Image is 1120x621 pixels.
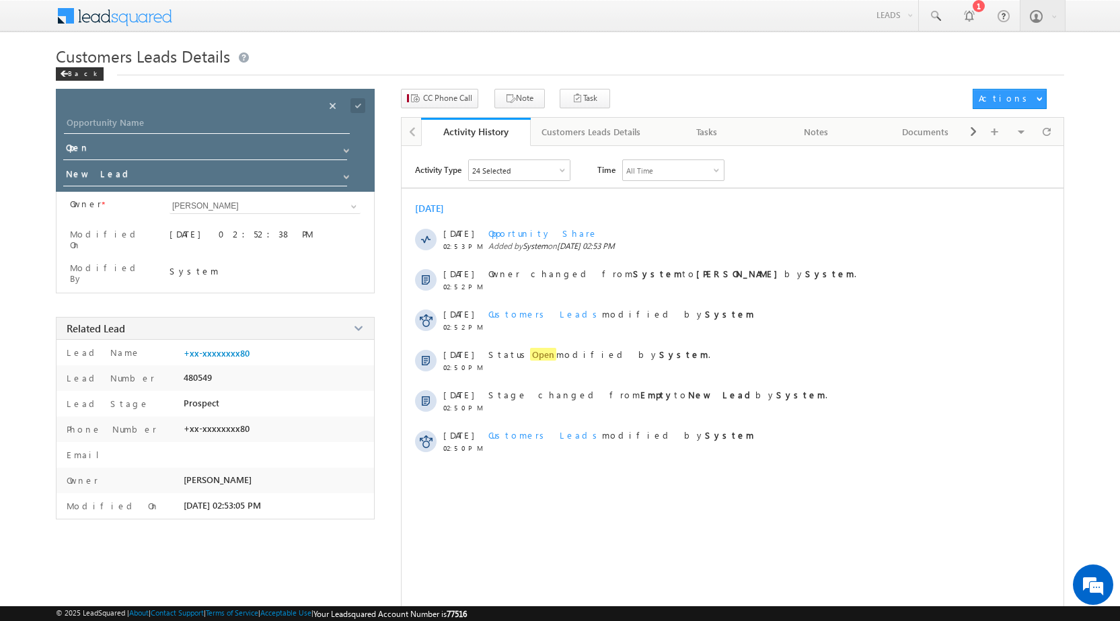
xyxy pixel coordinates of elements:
label: Modified On [70,229,153,250]
span: 02:52 PM [443,323,484,331]
strong: Empty [640,389,674,400]
div: Notes [773,124,860,140]
span: [DATE] 02:53:05 PM [184,500,261,511]
a: About [129,608,149,617]
div: Owner Changed,Status Changed,Stage Changed,Source Changed,Notes & 19 more.. [469,160,570,180]
strong: System [705,429,754,441]
span: Stage changed from to by . [488,389,827,400]
span: Opportunity Share [488,227,598,239]
input: Status [63,139,347,160]
span: [DATE] [443,429,474,441]
a: Notes [762,118,872,146]
a: Tasks [652,118,762,146]
span: 480549 [184,372,212,383]
strong: System [659,349,708,360]
label: Email [63,449,110,460]
div: Documents [882,124,969,140]
a: Activity History [421,118,531,146]
span: [DATE] [443,349,474,360]
span: modified by [488,308,754,320]
input: Stage [63,166,347,186]
span: Status modified by . [488,348,710,361]
button: Note [494,89,545,108]
span: Related Lead [67,322,125,335]
strong: System [805,268,854,279]
div: System [170,265,361,277]
span: Activity Type [415,159,461,180]
label: Phone Number [63,423,157,435]
input: Type to Search [170,198,361,214]
div: [DATE] [415,202,459,215]
label: Lead Name [63,346,141,358]
span: [DATE] [443,308,474,320]
label: Lead Stage [63,398,149,409]
span: modified by [488,429,754,441]
span: 02:50 PM [443,444,484,452]
span: Open [530,348,556,361]
span: [DATE] [443,227,474,239]
span: Owner changed from to by . [488,268,856,279]
button: Actions [973,89,1047,109]
span: [DATE] [443,389,474,400]
strong: New Lead [688,389,755,400]
span: 02:53 PM [443,242,484,250]
label: Modified By [70,262,153,284]
span: [DATE] [443,268,474,279]
span: [PERSON_NAME] [184,474,252,485]
a: Contact Support [151,608,204,617]
div: Back [56,67,104,81]
a: Documents [871,118,981,146]
div: 24 Selected [472,166,511,175]
span: © 2025 LeadSquared | | | | | [56,608,467,619]
span: 77516 [447,609,467,619]
label: Owner [70,198,102,209]
a: Show All Items [336,141,353,154]
a: Show All Items [344,200,361,213]
div: Tasks [663,124,750,140]
span: Time [597,159,615,180]
span: Customers Leads [488,429,602,441]
a: Terms of Service [206,608,258,617]
span: 02:52 PM [443,283,484,291]
span: 02:50 PM [443,404,484,412]
span: 02:50 PM [443,363,484,371]
label: Modified On [63,500,159,511]
button: CC Phone Call [401,89,478,108]
span: +xx-xxxxxxxx80 [184,423,250,434]
span: Added by on [488,241,1007,251]
a: Show All Items [336,167,353,180]
span: CC Phone Call [423,92,472,104]
a: +xx-xxxxxxxx80 [184,348,250,359]
strong: System [633,268,682,279]
label: Owner [63,474,98,486]
span: Customers Leads [488,308,602,320]
strong: System [776,389,825,400]
strong: System [705,308,754,320]
button: Task [560,89,610,108]
div: [DATE] 02:52:38 PM [170,228,361,247]
a: Acceptable Use [260,608,311,617]
span: System [523,241,548,251]
strong: [PERSON_NAME] [696,268,784,279]
span: Your Leadsquared Account Number is [313,609,467,619]
div: Customers Leads Details [542,124,640,140]
a: Customers Leads Details [531,118,652,146]
input: Opportunity Name Opportunity Name [64,115,350,134]
div: All Time [626,166,653,175]
div: Activity History [431,125,521,138]
span: Prospect [184,398,219,408]
span: [DATE] 02:53 PM [557,241,615,251]
label: Lead Number [63,372,155,383]
span: Customers Leads Details [56,45,230,67]
div: Actions [979,92,1032,104]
